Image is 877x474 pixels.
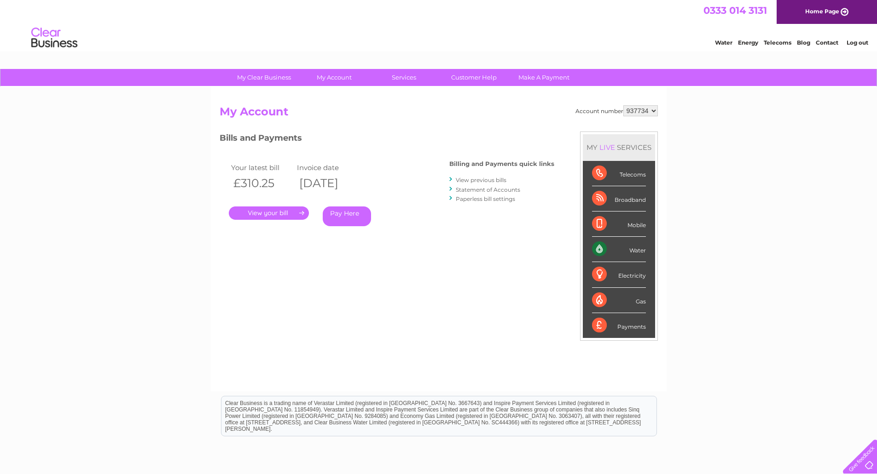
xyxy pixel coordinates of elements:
[715,39,732,46] a: Water
[31,24,78,52] img: logo.png
[592,186,646,211] div: Broadband
[703,5,767,16] a: 0333 014 3131
[592,288,646,313] div: Gas
[295,161,361,174] td: Invoice date
[764,39,791,46] a: Telecoms
[797,39,810,46] a: Blog
[847,39,868,46] a: Log out
[456,195,515,202] a: Paperless bill settings
[296,69,372,86] a: My Account
[575,105,658,116] div: Account number
[220,131,554,148] h3: Bills and Payments
[506,69,582,86] a: Make A Payment
[598,143,617,152] div: LIVE
[456,177,506,183] a: View previous bills
[229,174,295,193] th: £310.25
[592,211,646,237] div: Mobile
[220,105,658,123] h2: My Account
[295,174,361,193] th: [DATE]
[592,262,646,287] div: Electricity
[456,186,520,193] a: Statement of Accounts
[738,39,758,46] a: Energy
[449,160,554,167] h4: Billing and Payments quick links
[226,69,302,86] a: My Clear Business
[583,134,655,160] div: MY SERVICES
[592,313,646,338] div: Payments
[592,161,646,186] div: Telecoms
[816,39,838,46] a: Contact
[592,237,646,262] div: Water
[221,5,656,45] div: Clear Business is a trading name of Verastar Limited (registered in [GEOGRAPHIC_DATA] No. 3667643...
[229,206,309,220] a: .
[229,161,295,174] td: Your latest bill
[366,69,442,86] a: Services
[323,206,371,226] a: Pay Here
[436,69,512,86] a: Customer Help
